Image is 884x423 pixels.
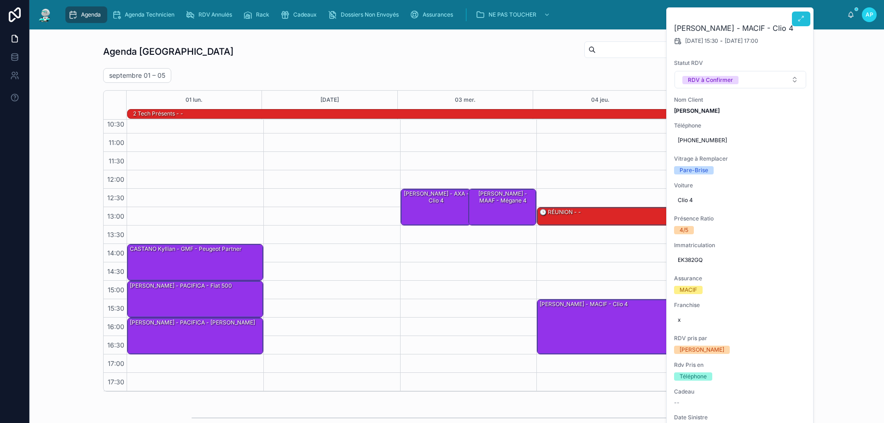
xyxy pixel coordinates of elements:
span: 12:00 [105,175,127,183]
span: NE PAS TOUCHER [489,11,536,18]
span: Nom Client [674,96,807,104]
span: Cadeaux [293,11,317,18]
span: 11:00 [106,139,127,146]
span: 11:30 [106,157,127,165]
span: 16:30 [105,341,127,349]
div: [PERSON_NAME] - PACIFICA - Fiat 500 [129,282,233,290]
span: 17:30 [105,378,127,386]
div: RDV à Confirmer [688,76,733,84]
div: 🕒 RÉUNION - - [537,208,673,225]
span: [DATE] 15:30 [685,37,718,45]
a: Assurances [407,6,459,23]
div: [PERSON_NAME] - MACIF - Clio 4 [539,300,629,308]
span: Téléphone [674,122,807,129]
span: Statut RDV [674,59,807,67]
span: EK382GQ [678,256,803,264]
a: Agenda [65,6,107,23]
div: CASTANO Kyllian - GMF - Peugeot partner [128,244,263,280]
span: RDV Annulés [198,11,232,18]
span: 15:00 [105,286,127,294]
span: Immatriculation [674,242,807,249]
h2: [PERSON_NAME] - MACIF - Clio 4 [674,23,807,34]
button: 01 lun. [186,91,203,109]
span: - [720,37,723,45]
span: Dossiers Non Envoyés [341,11,399,18]
div: Pare-Brise [680,166,708,174]
div: 2 Tech présents - - [132,110,184,118]
span: Agenda [81,11,101,18]
h2: septembre 01 – 05 [109,71,165,80]
span: Date Sinistre [674,414,807,421]
span: x [678,316,803,324]
a: Agenda Technicien [109,6,181,23]
span: Clio 4 [678,197,803,204]
div: [PERSON_NAME] - PACIFICA - Fiat 500 [128,281,263,317]
div: [PERSON_NAME] - AXA - Clio 4 [402,190,471,205]
div: [PERSON_NAME] - MACIF - Clio 4 [537,300,673,354]
div: 🕒 RÉUNION - - [539,208,582,216]
span: 17:00 [105,359,127,367]
div: [PERSON_NAME] - PACIFICA - [PERSON_NAME] [128,318,263,354]
div: scrollable content [61,5,847,25]
span: RDV pris par [674,335,807,342]
button: 04 jeu. [591,91,610,109]
span: 14:00 [105,249,127,257]
a: Cadeaux [278,6,323,23]
span: Rack [256,11,269,18]
span: [PHONE_NUMBER] [678,137,803,144]
img: App logo [37,7,53,22]
span: 15:30 [105,304,127,312]
a: NE PAS TOUCHER [473,6,555,23]
span: Agenda Technicien [125,11,174,18]
span: [DATE] 17:00 [725,37,758,45]
div: [PERSON_NAME] - MAAF - Mégane 4 [469,189,536,225]
div: CASTANO Kyllian - GMF - Peugeot partner [129,245,243,253]
span: 13:00 [105,212,127,220]
div: [PERSON_NAME] - MAAF - Mégane 4 [470,190,535,205]
span: Assurance [674,275,807,282]
a: RDV Annulés [183,6,238,23]
span: Vitrage à Remplacer [674,155,807,162]
button: 03 mer. [455,91,476,109]
span: -- [674,399,680,406]
span: Voiture [674,182,807,189]
span: 10:30 [105,120,127,128]
div: [PERSON_NAME] - AXA - Clio 4 [401,189,471,225]
span: Cadeau [674,388,807,395]
div: MACIF [680,286,697,294]
div: [PERSON_NAME] - PACIFICA - [PERSON_NAME] [129,319,256,327]
button: Select Button [675,71,806,88]
strong: [PERSON_NAME] [674,107,720,114]
span: 14:30 [105,267,127,275]
span: 13:30 [105,231,127,238]
div: [PERSON_NAME] [680,346,724,354]
span: Assurances [423,11,453,18]
span: 16:00 [105,323,127,330]
h1: Agenda [GEOGRAPHIC_DATA] [103,45,233,58]
div: 2 Tech présents - - [132,109,184,118]
div: Téléphone [680,372,707,381]
button: [DATE] [320,91,339,109]
span: AP [866,11,873,18]
a: Rack [240,6,276,23]
span: Présence Ratio [674,215,807,222]
div: 4/5 [680,226,688,234]
span: 12:30 [105,194,127,202]
a: Dossiers Non Envoyés [325,6,405,23]
span: Franchise [674,301,807,309]
span: Rdv Pris en [674,361,807,369]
